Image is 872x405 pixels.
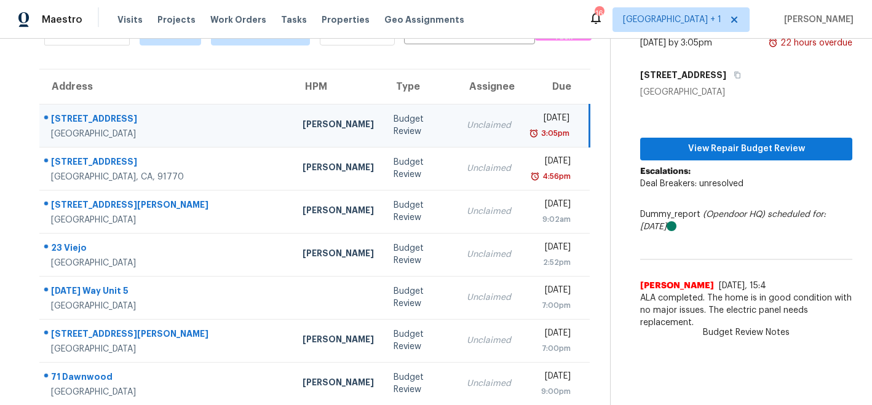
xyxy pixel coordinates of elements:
div: [DATE] Way Unit 5 [51,285,283,300]
div: [GEOGRAPHIC_DATA] [51,300,283,312]
span: Visits [117,14,143,26]
button: View Repair Budget Review [640,138,852,160]
b: Escalations: [640,167,691,176]
div: 22 hours overdue [778,37,852,49]
div: 3:05pm [539,127,569,140]
div: [STREET_ADDRESS] [51,155,283,171]
div: 9:00pm [531,385,570,398]
div: [PERSON_NAME] [303,376,374,391]
span: Properties [322,14,370,26]
img: Overdue Alarm Icon [768,37,778,49]
div: [DATE] [531,198,570,213]
div: Unclaimed [467,205,511,218]
div: Budget Review [394,199,448,224]
span: ALA completed. The home is in good condition with no major issues. The electric panel needs repla... [640,292,852,329]
th: Assignee [457,69,521,104]
h5: [STREET_ADDRESS] [640,69,726,81]
div: [STREET_ADDRESS] [51,112,283,128]
span: Maestro [42,14,82,26]
div: Unclaimed [467,334,511,347]
div: 7:00pm [531,299,570,312]
img: Overdue Alarm Icon [530,170,540,183]
span: Deal Breakers: unresolved [640,179,743,188]
div: 16 [595,7,603,20]
div: Budget Review [394,242,448,267]
div: [PERSON_NAME] [303,161,374,176]
i: scheduled for: [DATE] [640,210,826,231]
div: [DATE] [531,327,570,342]
span: Geo Assignments [384,14,464,26]
div: [GEOGRAPHIC_DATA] [51,257,283,269]
th: Due [521,69,589,104]
div: [GEOGRAPHIC_DATA] [640,86,852,98]
div: Budget Review [394,328,448,353]
th: Address [39,69,293,104]
div: [DATE] [531,284,570,299]
span: [DATE], 15:4 [719,281,766,290]
div: Unclaimed [467,377,511,390]
div: [DATE] [531,370,570,385]
span: Projects [157,14,196,26]
div: [PERSON_NAME] [303,118,374,133]
th: Type [384,69,458,104]
div: Unclaimed [467,119,511,132]
div: Dummy_report [640,208,852,233]
span: View Repair Budget Review [650,141,842,157]
div: [DATE] [531,155,570,170]
div: Unclaimed [467,162,511,175]
div: [PERSON_NAME] [303,247,374,262]
span: [PERSON_NAME] [779,14,854,26]
div: 23 Viejo [51,242,283,257]
div: [DATE] [531,241,570,256]
div: [STREET_ADDRESS][PERSON_NAME] [51,328,283,343]
span: [GEOGRAPHIC_DATA] + 1 [623,14,721,26]
span: [PERSON_NAME] [640,280,714,292]
div: Unclaimed [467,248,511,261]
button: Create a Task [535,20,592,41]
button: Copy Address [726,64,743,86]
div: Budget Review [394,156,448,181]
div: Budget Review [394,113,448,138]
div: [DATE] [531,112,569,127]
div: 2:52pm [531,256,570,269]
div: 71 Dawnwood [51,371,283,386]
div: Budget Review [394,285,448,310]
div: [GEOGRAPHIC_DATA] [51,128,283,140]
div: 9:02am [531,213,570,226]
span: Work Orders [210,14,266,26]
div: [STREET_ADDRESS][PERSON_NAME] [51,199,283,214]
div: 4:56pm [540,170,571,183]
div: [PERSON_NAME] [303,333,374,348]
span: Budget Review Notes [696,326,797,339]
div: [GEOGRAPHIC_DATA] [51,386,283,398]
div: [GEOGRAPHIC_DATA] [51,214,283,226]
div: [GEOGRAPHIC_DATA], CA, 91770 [51,171,283,183]
img: Overdue Alarm Icon [529,127,539,140]
div: [DATE] by 3:05pm [640,37,712,49]
div: [PERSON_NAME] [303,204,374,219]
i: (Opendoor HQ) [703,210,765,219]
th: HPM [293,69,384,104]
div: [GEOGRAPHIC_DATA] [51,343,283,355]
div: 7:00pm [531,342,570,355]
div: Budget Review [394,371,448,396]
div: Unclaimed [467,291,511,304]
span: Tasks [281,15,307,24]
